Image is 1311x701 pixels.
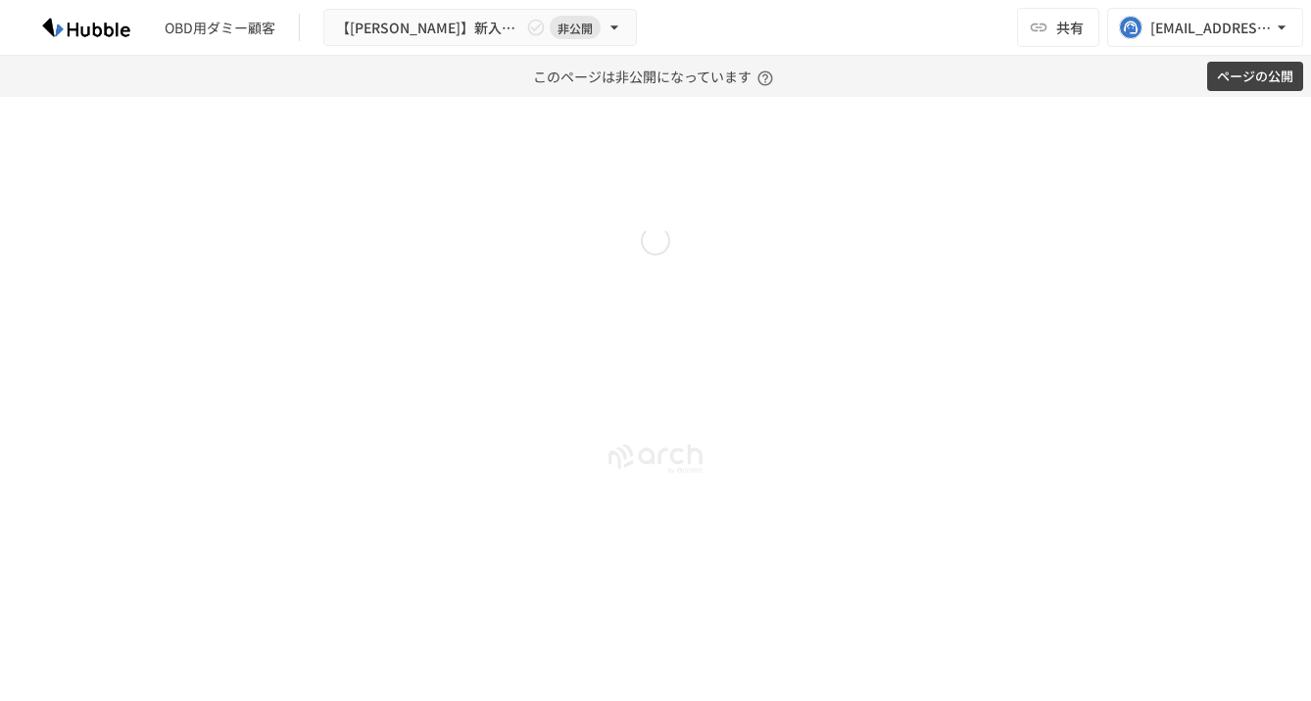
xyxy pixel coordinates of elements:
div: [EMAIL_ADDRESS][DOMAIN_NAME] [1150,16,1272,40]
div: OBD用ダミー顧客 [165,18,275,38]
button: 共有 [1017,8,1099,47]
p: このページは非公開になっています [533,56,779,97]
button: [EMAIL_ADDRESS][DOMAIN_NAME] [1107,8,1303,47]
button: 【[PERSON_NAME]】新入社員OBD用Arch非公開 [323,9,637,47]
button: ページの公開 [1207,62,1303,92]
img: HzDRNkGCf7KYO4GfwKnzITak6oVsp5RHeZBEM1dQFiQ [24,12,149,43]
span: 非公開 [550,18,601,38]
span: 【[PERSON_NAME]】新入社員OBD用Arch [336,16,522,40]
span: 共有 [1056,17,1084,38]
